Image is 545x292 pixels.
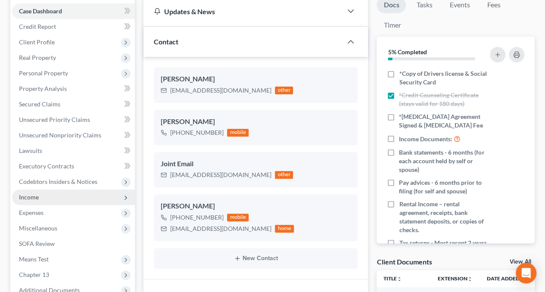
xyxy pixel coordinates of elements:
[170,128,224,137] div: [PHONE_NUMBER]
[170,86,271,95] div: [EMAIL_ADDRESS][DOMAIN_NAME]
[19,271,49,278] span: Chapter 13
[275,87,293,94] div: other
[275,171,293,179] div: other
[161,74,351,84] div: [PERSON_NAME]
[19,69,68,77] span: Personal Property
[19,209,44,216] span: Expenses
[12,127,135,143] a: Unsecured Nonpriority Claims
[377,257,432,266] div: Client Documents
[467,276,473,282] i: unfold_more
[161,159,351,169] div: Joint Email
[227,214,249,221] div: mobile
[388,48,427,56] strong: 5% Completed
[399,239,486,247] span: Tax returns - Most recent 2 years
[12,81,135,96] a: Property Analysis
[275,225,294,233] div: home
[399,112,488,130] span: *[MEDICAL_DATA] Agreement Signed & [MEDICAL_DATA] Fee
[19,178,97,185] span: Codebtors Insiders & Notices
[399,148,488,174] span: Bank statements - 6 months (for each account held by self or spouse)
[170,224,271,233] div: [EMAIL_ADDRESS][DOMAIN_NAME]
[19,162,74,170] span: Executory Contracts
[12,112,135,127] a: Unsecured Priority Claims
[399,135,452,143] span: Income Documents:
[154,37,178,46] span: Contact
[516,263,536,283] div: Open Intercom Messenger
[383,275,402,282] a: Titleunfold_more
[19,100,60,108] span: Secured Claims
[486,275,525,282] a: Date Added expand_more
[19,7,62,15] span: Case Dashboard
[19,54,56,61] span: Real Property
[12,158,135,174] a: Executory Contracts
[161,201,351,211] div: [PERSON_NAME]
[19,255,49,263] span: Means Test
[170,171,271,179] div: [EMAIL_ADDRESS][DOMAIN_NAME]
[399,178,488,196] span: Pay advices - 6 months prior to filing (for self and spouse)
[399,69,488,87] span: *Copy of Drivers license & Social Security Card
[161,255,351,262] button: New Contact
[12,236,135,252] a: SOFA Review
[19,38,55,46] span: Client Profile
[12,3,135,19] a: Case Dashboard
[154,7,332,16] div: Updates & News
[377,17,408,34] a: Timer
[399,91,488,108] span: *Credit Counseling Certificate (stays valid for 180 days)
[12,143,135,158] a: Lawsuits
[19,85,67,92] span: Property Analysis
[19,116,90,123] span: Unsecured Priority Claims
[12,19,135,34] a: Credit Report
[12,96,135,112] a: Secured Claims
[19,147,42,154] span: Lawsuits
[19,224,57,232] span: Miscellaneous
[19,240,55,247] span: SOFA Review
[438,275,473,282] a: Extensionunfold_more
[19,23,56,30] span: Credit Report
[170,213,224,222] div: [PHONE_NUMBER]
[227,129,249,137] div: mobile
[510,259,531,265] a: View All
[19,131,101,139] span: Unsecured Nonpriority Claims
[399,200,488,234] span: Rental Income – rental agreement, receipts, bank statement deposits, or copies of checks.
[19,193,39,201] span: Income
[161,117,351,127] div: [PERSON_NAME]
[397,276,402,282] i: unfold_more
